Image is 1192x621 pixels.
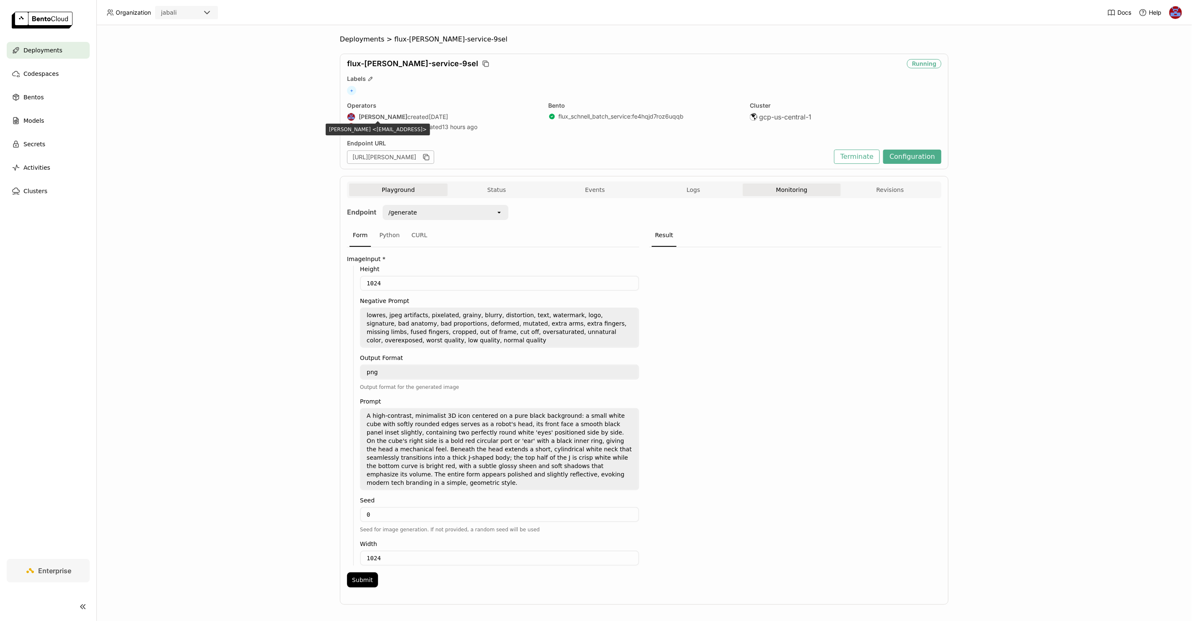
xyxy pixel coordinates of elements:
[7,559,90,582] a: Enterprise
[360,383,639,391] div: Output format for the generated image
[360,354,639,361] label: Output Format
[23,116,44,126] span: Models
[841,184,939,196] button: Revisions
[347,150,434,164] div: [URL][PERSON_NAME]
[340,35,384,44] span: Deployments
[1169,6,1182,19] img: Jhonatan Oliveira
[39,567,72,575] span: Enterprise
[359,113,407,121] strong: [PERSON_NAME]
[350,224,371,247] div: Form
[7,42,90,59] a: Deployments
[1117,9,1131,16] span: Docs
[7,136,90,153] a: Secrets
[347,208,376,216] strong: Endpoint
[759,113,811,121] span: gcp-us-central-1
[347,113,539,121] div: created
[347,75,941,83] div: Labels
[347,256,639,262] label: ImageInput *
[1149,9,1161,16] span: Help
[883,150,941,164] button: Configuration
[23,163,50,173] span: Activities
[23,92,44,102] span: Bentos
[418,208,419,217] input: Selected /generate.
[442,123,477,131] span: 13 hours ago
[652,224,676,247] div: Result
[7,89,90,106] a: Bentos
[361,308,638,347] textarea: lowres, jpeg artifacts, pixelated, grainy, blurry, distortion, text, watermark, logo, signature, ...
[23,69,59,79] span: Codespaces
[360,541,639,547] label: Width
[360,266,639,272] label: Height
[347,102,539,109] div: Operators
[359,123,407,131] strong: [PERSON_NAME]
[7,112,90,129] a: Models
[7,183,90,199] a: Clusters
[347,123,355,131] img: Jhonatan Oliveira
[546,184,644,196] button: Events
[496,209,503,216] svg: open
[12,12,73,28] img: logo
[834,150,880,164] button: Terminate
[347,572,378,587] button: Submit
[361,365,638,379] textarea: png
[1139,8,1161,17] div: Help
[116,9,151,16] span: Organization
[361,409,638,489] textarea: A high-contrast, minimalist 3D icon centered on a pure black background: a small white cube with ...
[326,124,430,135] div: [PERSON_NAME] <[EMAIL_ADDRESS]>
[161,8,177,17] div: jabali
[750,102,941,109] div: Cluster
[687,186,700,194] span: Logs
[394,35,508,44] span: flux-[PERSON_NAME]-service-9sel
[349,184,448,196] button: Playground
[178,9,179,17] input: Selected jabali.
[549,102,740,109] div: Bento
[360,298,639,304] label: Negative Prompt
[347,123,539,131] div: last updated
[23,45,62,55] span: Deployments
[360,497,639,504] label: Seed
[7,159,90,176] a: Activities
[448,184,546,196] button: Status
[347,86,356,95] span: +
[347,59,478,68] span: flux-[PERSON_NAME]-service-9sel
[360,525,639,534] div: Seed for image generation. If not provided, a random seed will be used
[347,113,355,121] img: Jhonatan Oliveira
[743,184,841,196] button: Monitoring
[360,398,639,405] label: Prompt
[347,140,830,147] div: Endpoint URL
[907,59,941,68] div: Running
[7,65,90,82] a: Codespaces
[1107,8,1131,17] a: Docs
[559,113,684,120] a: flux_schnell_batch_service:fe4hqjd7roz6uqqb
[340,35,948,44] nav: Breadcrumbs navigation
[23,139,45,149] span: Secrets
[376,224,403,247] div: Python
[389,208,417,217] div: /generate
[384,35,394,44] span: >
[23,186,47,196] span: Clusters
[429,113,448,121] span: [DATE]
[408,224,431,247] div: CURL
